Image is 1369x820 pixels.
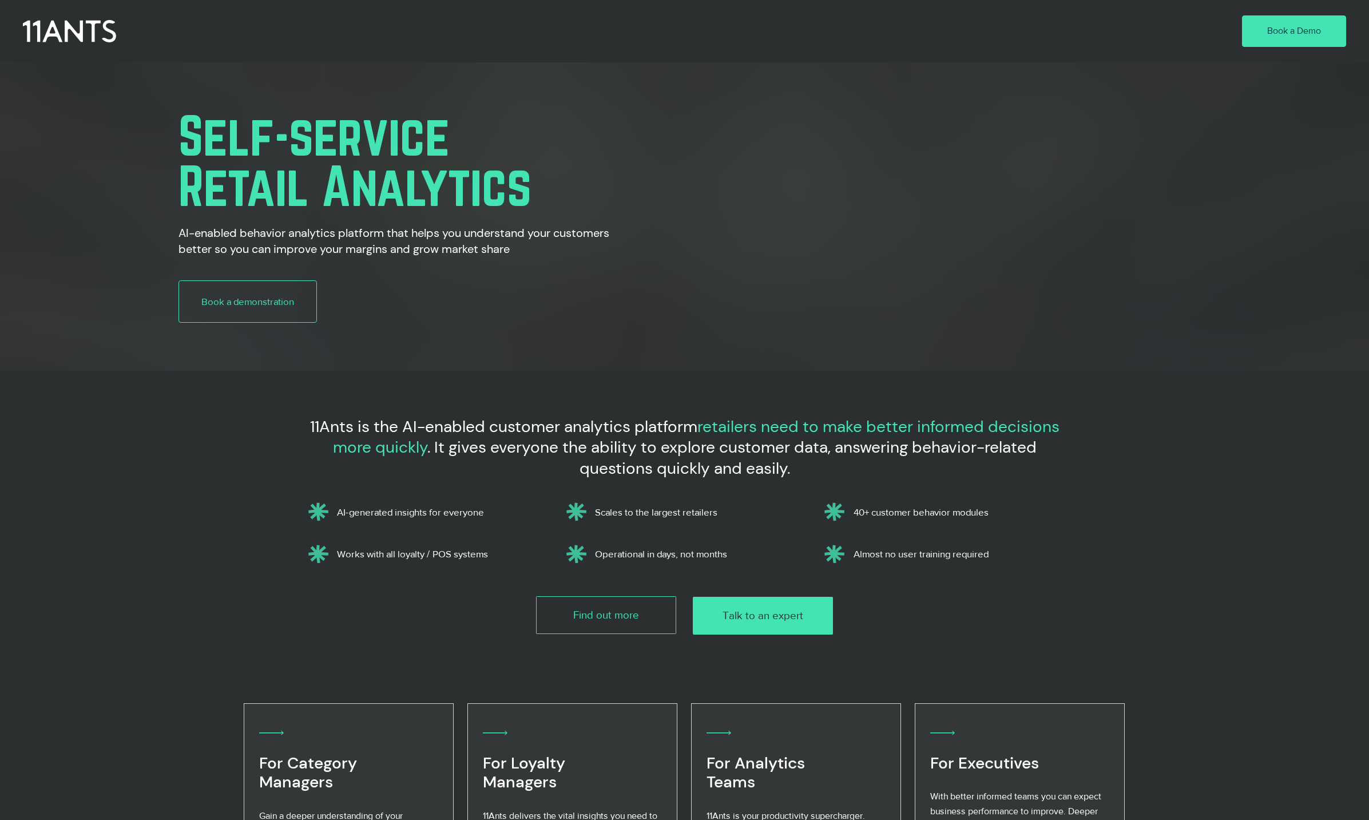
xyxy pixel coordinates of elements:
a: Find out more [536,596,677,634]
p: Operational in days, not months [595,548,805,560]
a: Book a demonstration [178,280,318,323]
span: Find out more [573,608,639,623]
a: Talk to an expert [693,597,834,635]
p: Scales to the largest retailers [595,506,805,518]
p: 40+ customer behavior modules [854,506,1064,518]
span: Talk to an expert [723,608,803,623]
p: Works with all loyalty / POS systems [337,548,547,560]
h2: AI-enabled behavior analytics platform that helps you understand your customers better so you can... [178,225,618,257]
span: Book a demonstration [201,295,294,308]
span: . It gives everyone the ability to explore customer data, answering behavior-related questions qu... [427,437,1037,478]
span: Managers [483,771,557,793]
a: Book a Demo [1242,15,1346,47]
span: retailers need to make better informed decisions more quickly [333,416,1060,458]
span: AI-generated insights for everyone [337,506,484,517]
span: For Loyalty [483,752,565,774]
span: For Category Managers [259,752,357,793]
span: Book a Demo [1267,25,1321,37]
span: Self-service [178,105,450,166]
span: Retail Analytics [178,156,531,216]
span: 11Ants is the AI-enabled customer analytics platform [310,416,697,437]
span: For Executives [930,752,1039,774]
span: For Analytics [707,752,805,774]
p: Almost no user training required [854,548,1064,560]
span: Teams [707,771,755,793]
